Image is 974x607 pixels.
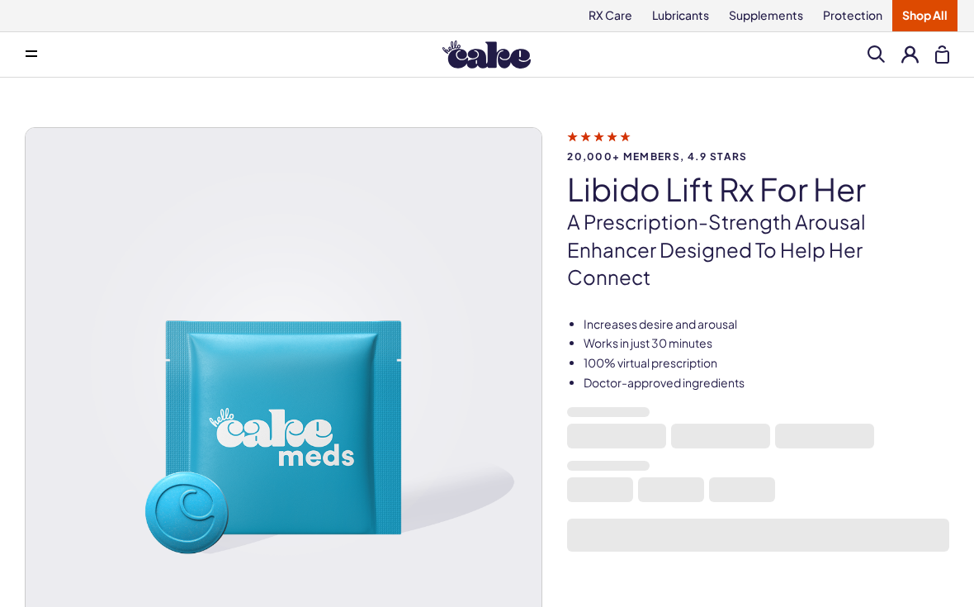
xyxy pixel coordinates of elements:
a: 20,000+ members, 4.9 stars [567,129,949,162]
p: A prescription-strength arousal enhancer designed to help her connect [567,208,949,292]
li: 100% virtual prescription [584,355,949,372]
span: 20,000+ members, 4.9 stars [567,151,949,162]
img: Hello Cake [442,40,531,69]
li: Doctor-approved ingredients [584,375,949,391]
li: Increases desire and arousal [584,316,949,333]
h1: Libido Lift Rx For Her [567,172,949,206]
li: Works in just 30 minutes [584,335,949,352]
